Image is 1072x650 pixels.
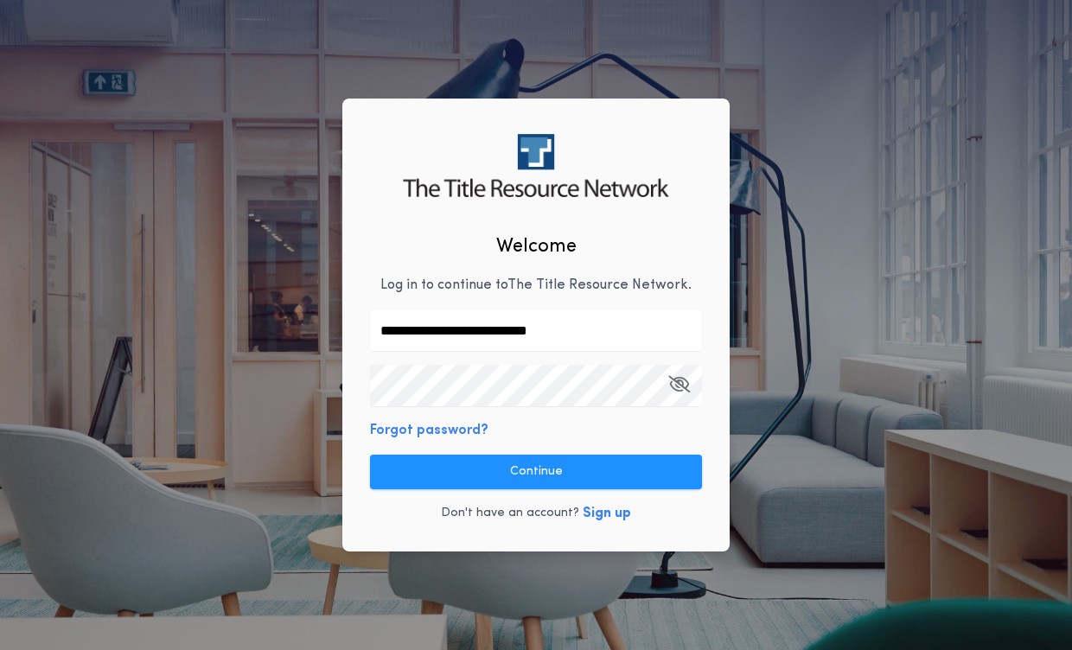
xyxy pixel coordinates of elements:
[380,275,692,296] p: Log in to continue to The Title Resource Network .
[496,233,577,261] h2: Welcome
[370,365,702,406] input: Open Keeper Popup
[668,365,690,406] button: Open Keeper Popup
[583,503,631,524] button: Sign up
[671,375,692,396] keeper-lock: Open Keeper Popup
[370,420,488,441] button: Forgot password?
[370,455,702,489] button: Continue
[403,134,668,197] img: logo
[441,505,579,522] p: Don't have an account?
